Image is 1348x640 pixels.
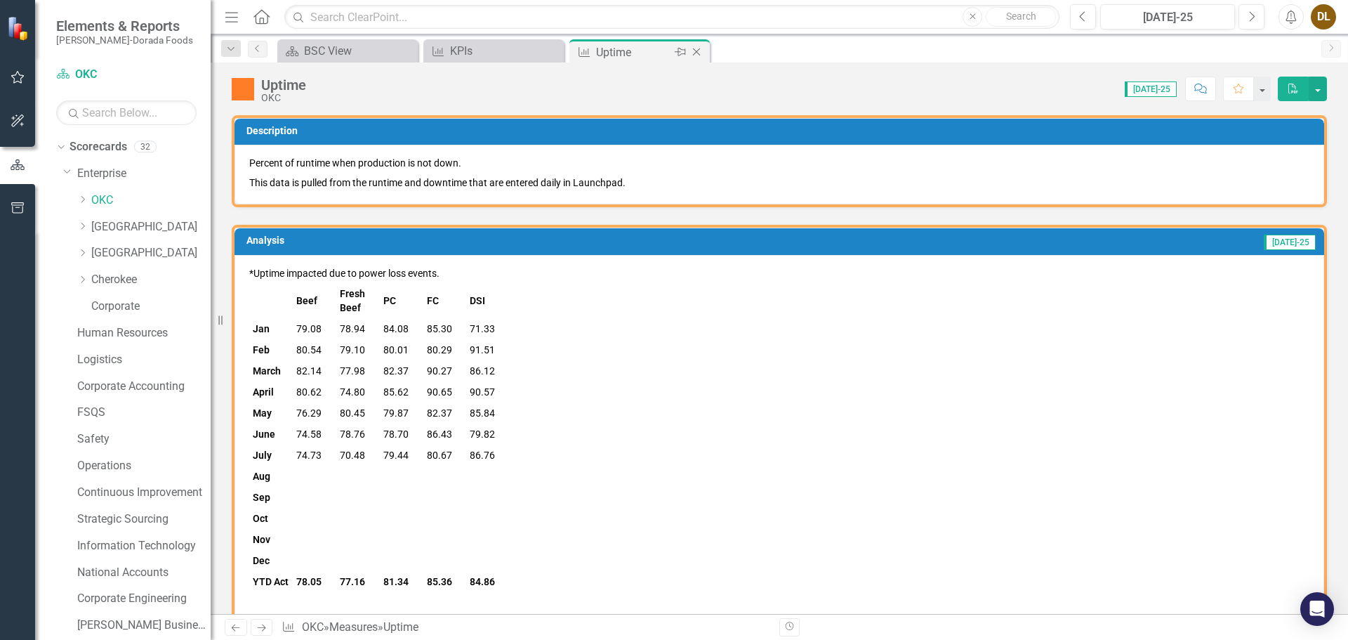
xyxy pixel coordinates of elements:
strong: Aug [253,471,270,482]
strong: Fresh Beef [340,288,365,313]
td: 78.94 [336,318,380,339]
td: 80.01 [380,339,423,360]
div: Uptime [383,620,418,634]
td: 80.45 [336,403,380,424]
a: Scorecards [70,139,127,155]
strong: DSI [470,295,485,306]
strong: July [253,450,272,461]
td: 91.51 [466,339,510,360]
a: Operations [77,458,211,474]
td: 79.87 [380,403,423,424]
td: 79.82 [466,424,510,445]
strong: Feb [253,344,270,355]
a: Cherokee [91,272,211,288]
a: Human Resources [77,325,211,341]
strong: 84.86 [470,576,495,587]
td: 80.62 [293,381,336,403]
td: 70.48 [336,445,380,466]
span: [DATE]-25 [1264,235,1316,250]
strong: 81.34 [383,576,409,587]
a: Corporate [91,299,211,315]
strong: Jan [253,323,270,334]
p: This data is pulled from the runtime and downtime that are entered daily in Launchpad. [249,173,1309,190]
a: Corporate Engineering [77,591,211,607]
strong: FC [427,295,439,306]
td: 77.98 [336,360,380,381]
strong: Oct [253,513,268,524]
td: 82.37 [380,360,423,381]
td: 80.29 [423,339,467,360]
strong: Beef [296,295,317,306]
td: 86.43 [423,424,467,445]
td: 84.08 [380,318,423,339]
div: » » [282,620,769,636]
button: Search [986,7,1056,27]
td: 71.33 [466,318,510,339]
img: Warning [232,78,254,100]
button: [DATE]-25 [1100,4,1235,30]
a: Logistics [77,352,211,368]
td: 85.84 [466,403,510,424]
td: 78.70 [380,424,423,445]
strong: YTD Act [253,576,289,587]
span: [DATE]-25 [1125,81,1177,97]
h3: Analysis [246,235,691,246]
span: Search [1006,11,1036,22]
strong: Dec [253,555,270,566]
img: ClearPoint Strategy [7,16,32,41]
div: Uptime [261,77,306,93]
p: Percent of runtime when production is not down. [249,156,1309,173]
a: KPIs [427,42,560,60]
div: Open Intercom Messenger [1300,592,1334,626]
p: *Uptime impacted due to power loss events. [249,266,1309,283]
input: Search ClearPoint... [284,5,1059,30]
button: DL [1311,4,1336,30]
strong: 85.36 [427,576,452,587]
strong: June [253,429,275,440]
h3: Description [246,126,1317,136]
a: OKC [302,620,324,634]
a: National Accounts [77,565,211,581]
strong: March [253,365,281,377]
a: OKC [91,192,211,209]
strong: May [253,407,272,419]
a: [PERSON_NAME] Business Unit [77,618,211,634]
strong: Nov [253,534,270,545]
a: Corporate Accounting [77,379,211,395]
td: 82.14 [293,360,336,381]
div: Uptime [596,44,671,61]
td: 80.54 [293,339,336,360]
td: 79.10 [336,339,380,360]
div: BSC View [304,42,414,60]
a: FSQS [77,405,211,421]
div: OKC [261,93,306,103]
strong: Sep [253,492,270,503]
a: BSC View [281,42,414,60]
a: [GEOGRAPHIC_DATA] [91,219,211,235]
div: [DATE]-25 [1105,9,1230,26]
a: Measures [329,620,378,634]
td: 82.37 [423,403,467,424]
td: 90.57 [466,381,510,403]
a: Safety [77,431,211,448]
td: 85.30 [423,318,467,339]
span: Elements & Reports [56,18,193,34]
strong: PC [383,295,396,306]
a: Continuous Improvement [77,485,211,501]
input: Search Below... [56,100,197,125]
a: [GEOGRAPHIC_DATA] [91,245,211,261]
td: 90.65 [423,381,467,403]
td: 85.62 [380,381,423,403]
div: 32 [134,141,157,153]
a: Strategic Sourcing [77,511,211,528]
small: [PERSON_NAME]-Dorada Foods [56,34,193,46]
td: 79.44 [380,445,423,466]
div: KPIs [450,42,560,60]
td: 74.80 [336,381,380,403]
strong: 77.16 [340,576,365,587]
strong: 78.05 [296,576,322,587]
td: 80.67 [423,445,467,466]
td: 74.73 [293,445,336,466]
td: 86.12 [466,360,510,381]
